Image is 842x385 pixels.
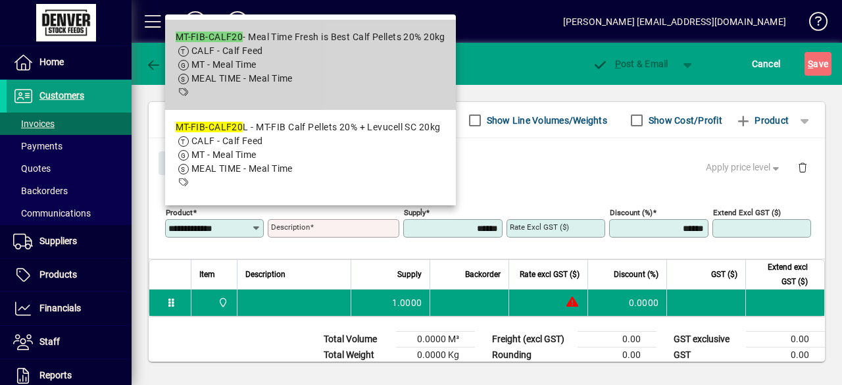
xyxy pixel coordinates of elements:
mat-label: Description [271,222,310,232]
div: - Meal Time Fresh is Best Calf Pellets 20% 20kg [176,30,445,44]
button: Add [174,10,216,34]
span: Home [39,57,64,67]
em: MT-FIB-CALF20 [176,122,243,132]
td: 0.00 [746,332,825,347]
a: Payments [7,135,132,157]
span: Backorder [465,267,501,282]
span: GST ($) [711,267,737,282]
span: ost & Email [592,59,668,69]
td: Total Weight [317,347,396,363]
a: Staff [7,326,132,359]
mat-label: Supply [404,208,426,217]
span: ave [808,53,828,74]
span: MT - Meal Time [191,59,257,70]
span: Back [145,59,189,69]
a: Suppliers [7,225,132,258]
span: 1.0000 [392,296,422,309]
a: Home [7,46,132,79]
span: CALF - Calf Feed [191,45,263,56]
span: Reports [39,370,72,380]
span: Payments [13,141,62,151]
app-page-header-button: Back [132,52,204,76]
span: Communications [13,208,91,218]
span: Financials [39,303,81,313]
td: 0.0000 M³ [396,332,475,347]
a: Quotes [7,157,132,180]
span: DENVER STOCKFEEDS LTD [214,295,230,310]
span: Description [245,267,285,282]
button: Delete [787,151,818,183]
td: GST [667,347,746,363]
em: MT-FIB-CALF20 [176,32,243,42]
a: Communications [7,202,132,224]
td: 0.0000 Kg [396,347,475,363]
a: Knowledge Base [799,3,826,45]
span: Discount (%) [614,267,658,282]
td: 0.00 [746,347,825,363]
span: MT - Meal Time [191,149,257,160]
td: Total Volume [317,332,396,347]
span: Backorders [13,186,68,196]
app-page-header-button: Close [155,157,207,168]
a: Financials [7,292,132,325]
div: L - MT-FIB Calf Pellets 20% + Levucell SC 20kg [176,120,441,134]
mat-label: Product [166,208,193,217]
button: Apply price level [701,156,787,180]
span: Suppliers [39,236,77,246]
button: Close [159,151,203,175]
a: Products [7,259,132,292]
td: GST exclusive [667,332,746,347]
td: 0.0000 [587,290,666,316]
mat-label: Discount (%) [610,208,653,217]
span: Close [164,153,198,174]
mat-label: Rate excl GST ($) [510,222,569,232]
button: Back [142,52,193,76]
td: 0.00 [578,332,656,347]
div: Denver Stock Feeds Limited [259,11,374,32]
span: Staff [39,336,60,347]
span: Rate excl GST ($) [520,267,580,282]
button: Post & Email [585,52,675,76]
td: Rounding [485,347,578,363]
div: [PERSON_NAME] [EMAIL_ADDRESS][DOMAIN_NAME] [563,11,786,32]
span: MEAL TIME - Meal Time [191,163,293,174]
span: S [808,59,813,69]
span: MEAL TIME - Meal Time [191,73,293,84]
button: Save [805,52,831,76]
mat-label: Extend excl GST ($) [713,208,781,217]
label: Show Line Volumes/Weights [484,114,607,127]
mat-option: MT-FIB-CALF20 - Meal Time Fresh is Best Calf Pellets 20% 20kg [165,20,456,110]
span: Extend excl GST ($) [754,260,808,289]
span: Invoices [13,118,55,129]
span: Item [199,267,215,282]
td: 0.00 [578,347,656,363]
span: Cancel [752,53,781,74]
td: Freight (excl GST) [485,332,578,347]
span: P [615,59,621,69]
span: Apply price level [706,161,782,174]
mat-option: MT-FIB-CALF20L - MT-FIB Calf Pellets 20% + Levucell SC 20kg [165,110,456,200]
label: Show Cost/Profit [646,114,722,127]
a: Backorders [7,180,132,202]
span: Supply [397,267,422,282]
span: CALF - Calf Feed [191,136,263,146]
button: Cancel [749,52,784,76]
app-page-header-button: Delete [787,161,818,173]
div: Product [149,138,825,186]
button: Profile [216,10,259,34]
span: Customers [39,90,84,101]
a: Invoices [7,113,132,135]
span: Products [39,269,77,280]
span: Quotes [13,163,51,174]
